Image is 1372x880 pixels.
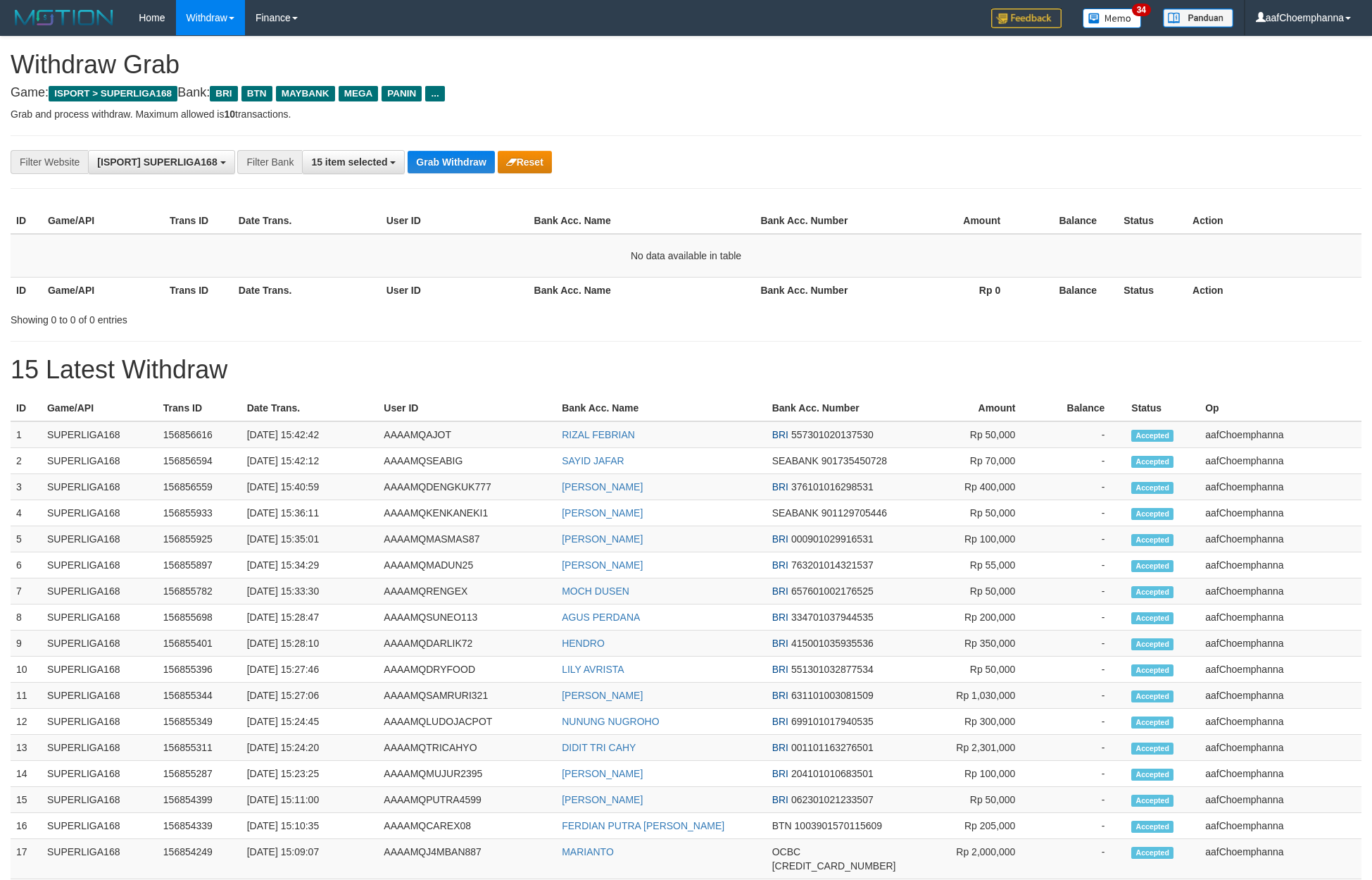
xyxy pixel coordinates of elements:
[241,448,379,474] td: [DATE] 15:42:12
[241,578,379,605] td: [DATE] 15:33:30
[241,605,379,631] td: [DATE] 15:28:47
[1036,839,1126,879] td: -
[791,768,874,779] span: Copy 204101010683501 to clipboard
[772,507,819,519] span: SEABANK
[1131,456,1173,468] span: Accepted
[1187,277,1361,303] th: Action
[902,683,1037,709] td: Rp 1,030,000
[11,526,42,552] td: 5
[1131,560,1173,572] span: Accepted
[902,735,1037,761] td: Rp 2,301,000
[11,578,42,605] td: 7
[11,735,42,761] td: 13
[378,657,556,683] td: AAAAMQDRYFOOD
[158,787,241,813] td: 156854399
[902,605,1037,631] td: Rp 200,000
[11,813,42,839] td: 16
[791,664,874,675] span: Copy 551301032877534 to clipboard
[822,507,887,519] span: Copy 901129705446 to clipboard
[1131,743,1173,755] span: Accepted
[1036,657,1126,683] td: -
[1200,709,1361,735] td: aafChoemphanna
[224,109,235,120] strong: 10
[11,107,1361,121] p: Grab and process withdraw. Maximum allowed is transactions.
[42,839,158,879] td: SUPERLIGA168
[42,208,164,234] th: Game/API
[791,481,874,492] span: Copy 376101016298531 to clipboard
[772,585,788,597] span: BRI
[772,768,788,779] span: BRI
[562,585,629,597] a: MOCH DUSEN
[241,813,379,839] td: [DATE] 15:10:35
[241,735,379,761] td: [DATE] 15:24:20
[42,277,164,303] th: Game/API
[772,455,819,466] span: SEABANK
[158,578,241,605] td: 156855782
[158,709,241,735] td: 156855349
[378,787,556,813] td: AAAAMQPUTRA4599
[158,683,241,709] td: 156855344
[1036,448,1126,474] td: -
[772,820,792,831] span: BTN
[302,150,405,174] button: 15 item selected
[42,813,158,839] td: SUPERLIGA168
[1132,4,1151,16] span: 34
[1131,612,1173,624] span: Accepted
[241,839,379,879] td: [DATE] 15:09:07
[562,820,724,831] a: FERDIAN PUTRA [PERSON_NAME]
[1036,709,1126,735] td: -
[791,638,874,649] span: Copy 415001035935536 to clipboard
[11,657,42,683] td: 10
[311,156,387,168] span: 15 item selected
[42,395,158,421] th: Game/API
[1131,508,1173,520] span: Accepted
[562,481,643,492] a: [PERSON_NAME]
[241,709,379,735] td: [DATE] 15:24:45
[1036,605,1126,631] td: -
[791,716,874,727] span: Copy 699101017940535 to clipboard
[42,552,158,578] td: SUPERLIGA168
[1131,821,1173,833] span: Accepted
[1131,795,1173,807] span: Accepted
[158,395,241,421] th: Trans ID
[1200,474,1361,500] td: aafChoemphanna
[42,657,158,683] td: SUPERLIGA168
[772,742,788,753] span: BRI
[241,86,272,101] span: BTN
[11,474,42,500] td: 3
[1200,395,1361,421] th: Op
[241,787,379,813] td: [DATE] 15:11:00
[562,690,643,701] a: [PERSON_NAME]
[11,7,118,28] img: MOTION_logo.png
[562,768,643,779] a: [PERSON_NAME]
[241,421,379,448] td: [DATE] 15:42:42
[1083,8,1142,28] img: Button%20Memo.svg
[1200,683,1361,709] td: aafChoemphanna
[772,612,788,623] span: BRI
[772,664,788,675] span: BRI
[902,709,1037,735] td: Rp 300,000
[11,448,42,474] td: 2
[1200,657,1361,683] td: aafChoemphanna
[11,709,42,735] td: 12
[822,455,887,466] span: Copy 901735450728 to clipboard
[529,208,755,234] th: Bank Acc. Name
[378,552,556,578] td: AAAAMQMADUN25
[42,474,158,500] td: SUPERLIGA168
[902,787,1037,813] td: Rp 50,000
[11,761,42,787] td: 14
[772,846,800,857] span: OCBC
[791,612,874,623] span: Copy 334701037944535 to clipboard
[902,839,1037,879] td: Rp 2,000,000
[1200,578,1361,605] td: aafChoemphanna
[772,533,788,545] span: BRI
[902,657,1037,683] td: Rp 50,000
[378,448,556,474] td: AAAAMQSEABIG
[11,605,42,631] td: 8
[1131,690,1173,702] span: Accepted
[241,631,379,657] td: [DATE] 15:28:10
[241,500,379,526] td: [DATE] 15:36:11
[381,277,529,303] th: User ID
[755,208,876,234] th: Bank Acc. Number
[791,533,874,545] span: Copy 000901029916531 to clipboard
